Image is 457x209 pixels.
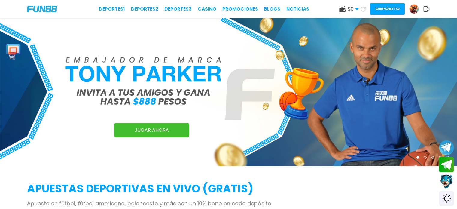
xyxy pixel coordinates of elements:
p: Apuesta en fútbol, fútbol americano, baloncesto y más con un 10% bono en cada depósito [27,199,430,207]
a: Promociones [222,5,258,13]
img: Company Logo [27,6,57,12]
a: JUGAR AHORA [114,123,189,137]
img: Avatar [410,5,419,14]
a: NOTICIAS [286,5,309,13]
button: Join telegram [439,157,454,173]
a: CASINO [198,5,216,13]
a: Deportes2 [131,5,158,13]
button: Depósito [370,3,405,15]
h2: APUESTAS DEPORTIVAS EN VIVO (gratis) [27,181,430,197]
a: Deportes1 [99,5,125,13]
span: $ 0 [348,5,359,13]
button: Contact customer service [439,174,454,189]
a: BLOGS [264,5,280,13]
div: Switch theme [439,191,454,206]
button: Join telegram channel [439,140,454,155]
a: Deportes3 [164,5,192,13]
a: Avatar [409,4,423,14]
